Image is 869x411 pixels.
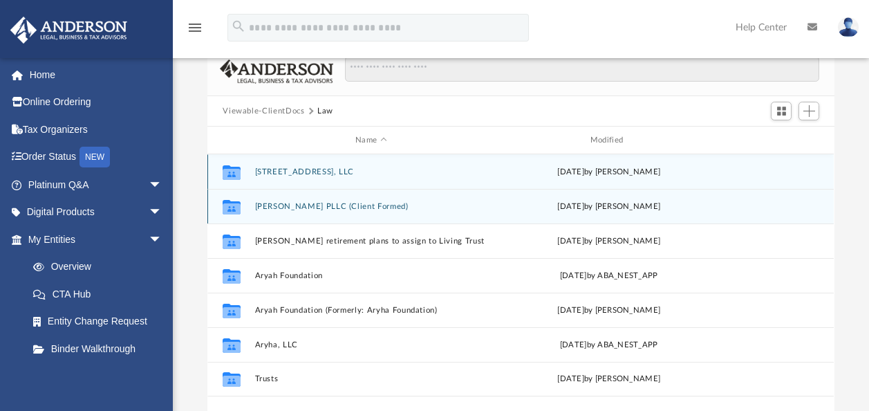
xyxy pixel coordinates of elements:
div: id [731,134,828,147]
div: [DATE] by ABA_NEST_APP [493,339,725,351]
a: My Blueprint [19,363,176,390]
input: Search files and folders [345,56,819,82]
div: [DATE] by [PERSON_NAME] [493,235,725,248]
img: Anderson Advisors Platinum Portal [6,17,131,44]
a: Tax Organizers [10,116,183,143]
a: Binder Walkthrough [19,335,183,363]
div: [DATE] by [PERSON_NAME] [493,201,725,213]
button: Add [798,102,819,121]
button: Aryah Foundation (Formerly: Aryha Foundation) [255,306,487,315]
a: Overview [19,253,183,281]
span: arrow_drop_down [149,171,176,199]
div: [DATE] by [PERSON_NAME] [493,304,725,317]
button: [PERSON_NAME] PLLC (Client Formed) [255,202,487,211]
button: Aryah Foundation [255,271,487,280]
a: Digital Productsarrow_drop_down [10,199,183,226]
i: menu [187,19,203,36]
div: Modified [493,134,725,147]
span: arrow_drop_down [149,226,176,254]
i: search [231,19,246,34]
button: Law [317,105,333,118]
div: [DATE] by [PERSON_NAME] [493,373,725,385]
button: Switch to Grid View [771,102,792,121]
a: Online Ordering [10,89,183,116]
div: NEW [80,147,110,167]
div: [DATE] by [PERSON_NAME] [493,166,725,179]
button: [PERSON_NAME] retirement plans to assign to Living Trust [255,237,487,246]
button: Viewable-ClientDocs [223,105,304,118]
button: [STREET_ADDRESS], LLC [255,167,487,176]
a: menu [187,26,203,36]
a: CTA Hub [19,280,183,308]
div: id [214,134,248,147]
a: Order StatusNEW [10,143,183,172]
a: Platinum Q&Aarrow_drop_down [10,171,183,199]
span: arrow_drop_down [149,199,176,227]
a: Entity Change Request [19,308,183,336]
a: Home [10,61,183,89]
div: Name [254,134,487,147]
div: [DATE] by ABA_NEST_APP [493,270,725,282]
img: User Pic [838,17,859,37]
button: Trusts [255,374,487,383]
a: My Entitiesarrow_drop_down [10,226,183,253]
button: Aryha, LLC [255,340,487,349]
